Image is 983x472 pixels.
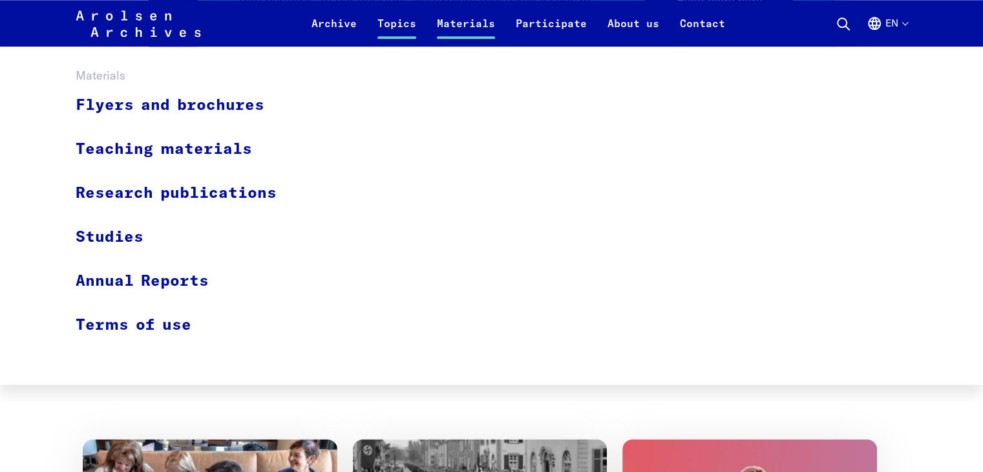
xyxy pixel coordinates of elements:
button: English, language selection [867,16,907,47]
a: About us [597,16,670,47]
a: Participate [505,16,597,47]
a: Terms of use [76,303,293,347]
ul: Materials [76,84,293,347]
a: Studies [76,215,293,259]
a: Topics [367,16,427,47]
a: Materials [427,16,505,47]
a: Flyers and brochures [76,84,293,127]
a: Annual Reports [76,259,293,303]
a: Teaching materials [76,127,293,171]
a: Archive [301,16,367,47]
nav: Primary [301,8,735,39]
a: Contact [670,16,735,47]
a: Research publications [76,171,293,215]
